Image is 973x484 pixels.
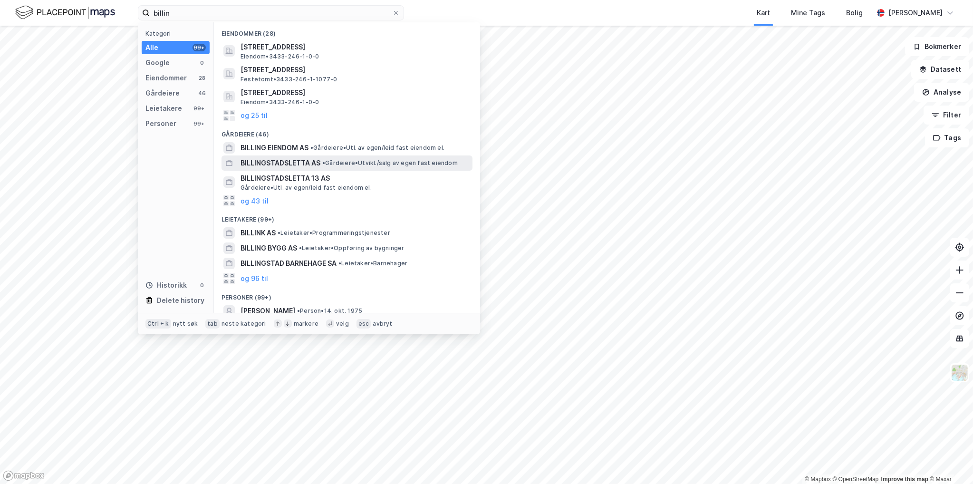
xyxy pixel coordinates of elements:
[914,83,969,102] button: Analyse
[241,98,319,106] span: Eiendom • 3433-246-1-0-0
[241,53,319,60] span: Eiendom • 3433-246-1-0-0
[338,260,407,267] span: Leietaker • Barnehager
[310,144,313,151] span: •
[925,438,973,484] iframe: Chat Widget
[299,244,302,252] span: •
[145,118,176,129] div: Personer
[214,286,480,303] div: Personer (99+)
[214,208,480,225] div: Leietakere (99+)
[145,42,158,53] div: Alle
[205,319,220,329] div: tab
[241,110,268,121] button: og 25 til
[278,229,280,236] span: •
[241,227,276,239] span: BILLINK AS
[145,103,182,114] div: Leietakere
[3,470,45,481] a: Mapbox homepage
[241,142,308,154] span: BILLING EIENDOM AS
[911,60,969,79] button: Datasett
[193,120,206,127] div: 99+
[373,320,392,328] div: avbryt
[951,364,969,382] img: Z
[241,87,469,98] span: [STREET_ADDRESS]
[241,305,295,317] span: [PERSON_NAME]
[241,64,469,76] span: [STREET_ADDRESS]
[905,37,969,56] button: Bokmerker
[145,72,187,84] div: Eiendommer
[145,87,180,99] div: Gårdeiere
[157,295,204,306] div: Delete history
[322,159,458,167] span: Gårdeiere • Utvikl./salg av egen fast eiendom
[198,74,206,82] div: 28
[299,244,405,252] span: Leietaker • Oppføring av bygninger
[336,320,349,328] div: velg
[297,307,300,314] span: •
[925,128,969,147] button: Tags
[150,6,392,20] input: Søk på adresse, matrikkel, gårdeiere, leietakere eller personer
[15,4,115,21] img: logo.f888ab2527a4732fd821a326f86c7f29.svg
[241,157,320,169] span: BILLINGSTADSLETTA AS
[222,320,266,328] div: neste kategori
[198,59,206,67] div: 0
[888,7,943,19] div: [PERSON_NAME]
[241,173,469,184] span: BILLINGSTADSLETTA 13 AS
[881,476,928,483] a: Improve this map
[145,280,187,291] div: Historikk
[805,476,831,483] a: Mapbox
[241,76,337,83] span: Festetomt • 3433-246-1-1077-0
[241,41,469,53] span: [STREET_ADDRESS]
[294,320,318,328] div: markere
[833,476,879,483] a: OpenStreetMap
[214,22,480,39] div: Eiendommer (28)
[145,30,210,37] div: Kategori
[322,159,325,166] span: •
[145,319,171,329] div: Ctrl + k
[757,7,770,19] div: Kart
[193,105,206,112] div: 99+
[791,7,825,19] div: Mine Tags
[924,106,969,125] button: Filter
[241,242,297,254] span: BILLING BYGG AS
[241,258,337,269] span: BILLINGSTAD BARNEHAGE SA
[198,89,206,97] div: 46
[193,44,206,51] div: 99+
[310,144,444,152] span: Gårdeiere • Utl. av egen/leid fast eiendom el.
[297,307,362,315] span: Person • 14. okt. 1975
[846,7,863,19] div: Bolig
[338,260,341,267] span: •
[214,123,480,140] div: Gårdeiere (46)
[173,320,198,328] div: nytt søk
[241,184,372,192] span: Gårdeiere • Utl. av egen/leid fast eiendom el.
[278,229,390,237] span: Leietaker • Programmeringstjenester
[356,319,371,329] div: esc
[145,57,170,68] div: Google
[198,281,206,289] div: 0
[241,273,268,284] button: og 96 til
[241,195,269,206] button: og 43 til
